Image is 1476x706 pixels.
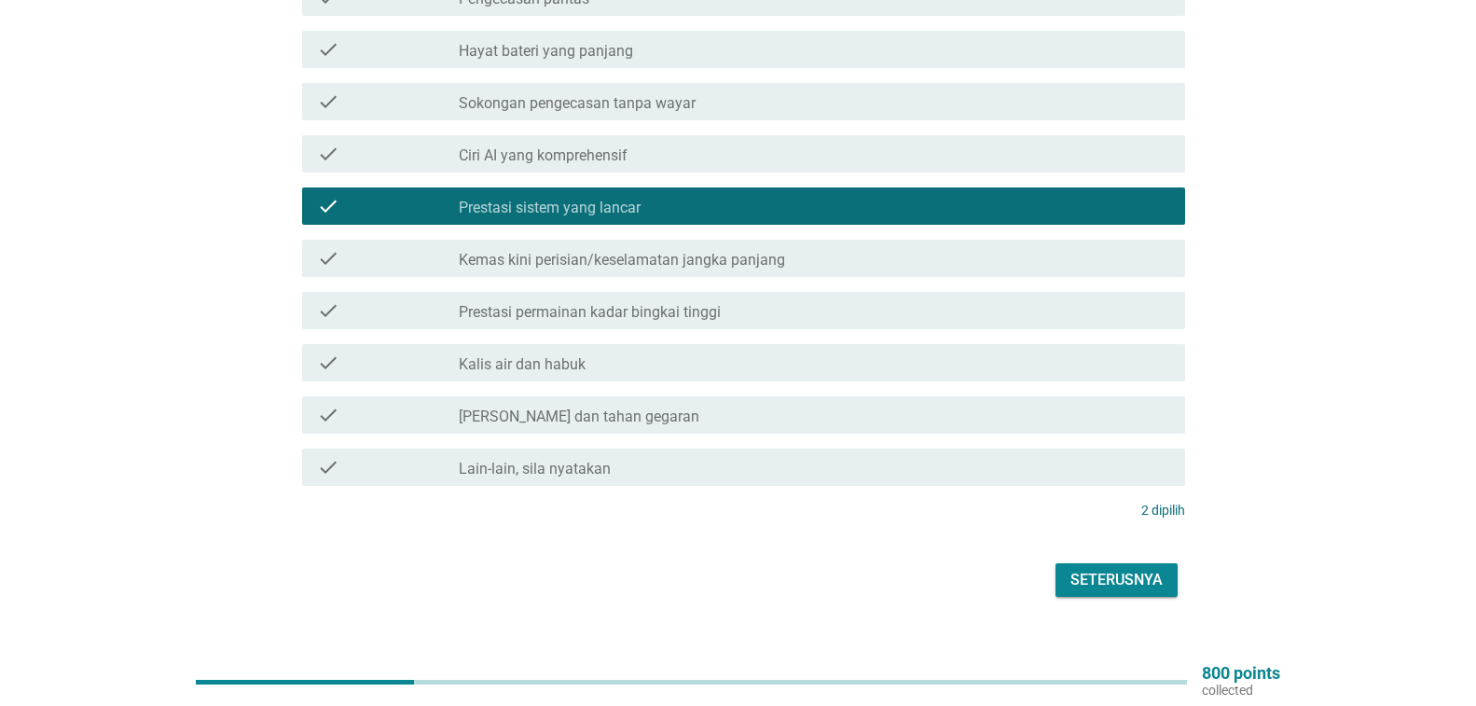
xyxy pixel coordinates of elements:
p: 800 points [1202,665,1280,682]
label: Sokongan pengecasan tanpa wayar [459,94,696,113]
i: check [317,299,339,322]
i: check [317,456,339,478]
i: check [317,404,339,426]
label: Hayat bateri yang panjang [459,42,633,61]
i: check [317,247,339,270]
p: 2 dipilih [1141,501,1185,520]
i: check [317,195,339,217]
i: check [317,38,339,61]
label: [PERSON_NAME] dan tahan gegaran [459,408,699,426]
button: Seterusnya [1055,563,1178,597]
div: Seterusnya [1070,569,1163,591]
i: check [317,90,339,113]
label: Lain-lain, sila nyatakan [459,460,611,478]
label: Kalis air dan habuk [459,355,586,374]
p: collected [1202,682,1280,699]
i: check [317,352,339,374]
label: Kemas kini perisian/keselamatan jangka panjang [459,251,785,270]
label: Prestasi sistem yang lancar [459,199,641,217]
i: check [317,143,339,165]
label: Prestasi permainan kadar bingkai tinggi [459,303,721,322]
label: Ciri AI yang komprehensif [459,146,628,165]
